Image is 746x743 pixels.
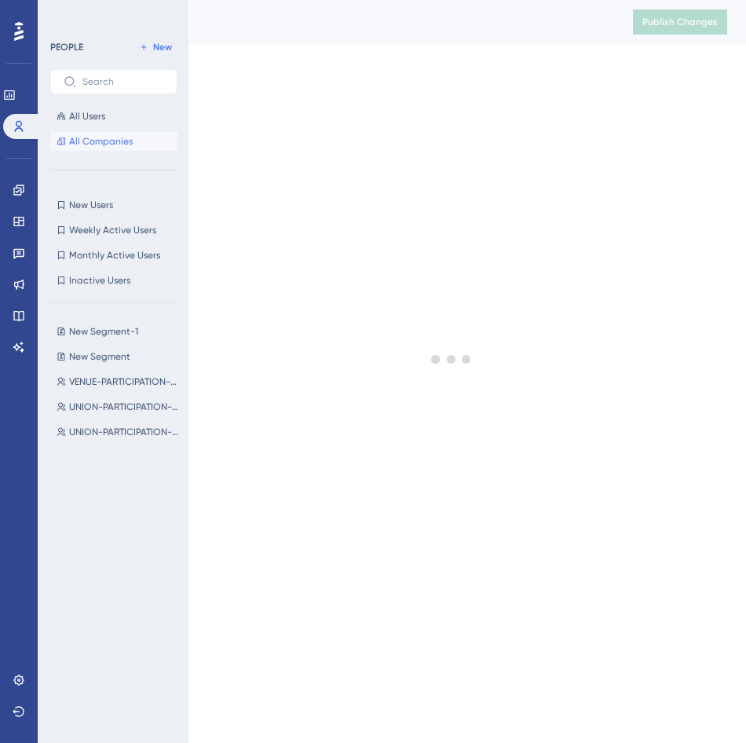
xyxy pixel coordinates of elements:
span: New [153,41,172,53]
span: VENUE-PARTICIPATION-DASHBOARD [69,375,181,388]
button: Monthly Active Users [50,246,177,265]
span: All Users [69,110,105,123]
button: UNION-PARTICIPATION-REPORTS AREA [50,397,187,416]
button: All Users [50,107,177,126]
button: UNION-PARTICIPATION-DASHBOARD [50,423,187,441]
span: All Companies [69,135,133,148]
input: Search [82,76,164,87]
span: Inactive Users [69,274,130,287]
button: Weekly Active Users [50,221,177,240]
span: New Segment [69,350,130,363]
span: Monthly Active Users [69,249,160,262]
span: New Segment-1 [69,325,138,338]
span: UNION-PARTICIPATION-DASHBOARD [69,426,181,438]
button: Inactive Users [50,271,177,290]
div: PEOPLE [50,41,83,53]
button: New Users [50,196,177,214]
span: New Users [69,199,113,211]
button: New [133,38,177,57]
button: New Segment-1 [50,322,187,341]
button: New Segment [50,347,187,366]
span: Weekly Active Users [69,224,156,236]
button: VENUE-PARTICIPATION-DASHBOARD [50,372,187,391]
span: Publish Changes [642,16,718,28]
button: All Companies [50,132,177,151]
span: UNION-PARTICIPATION-REPORTS AREA [69,401,181,413]
button: Publish Changes [633,9,727,35]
